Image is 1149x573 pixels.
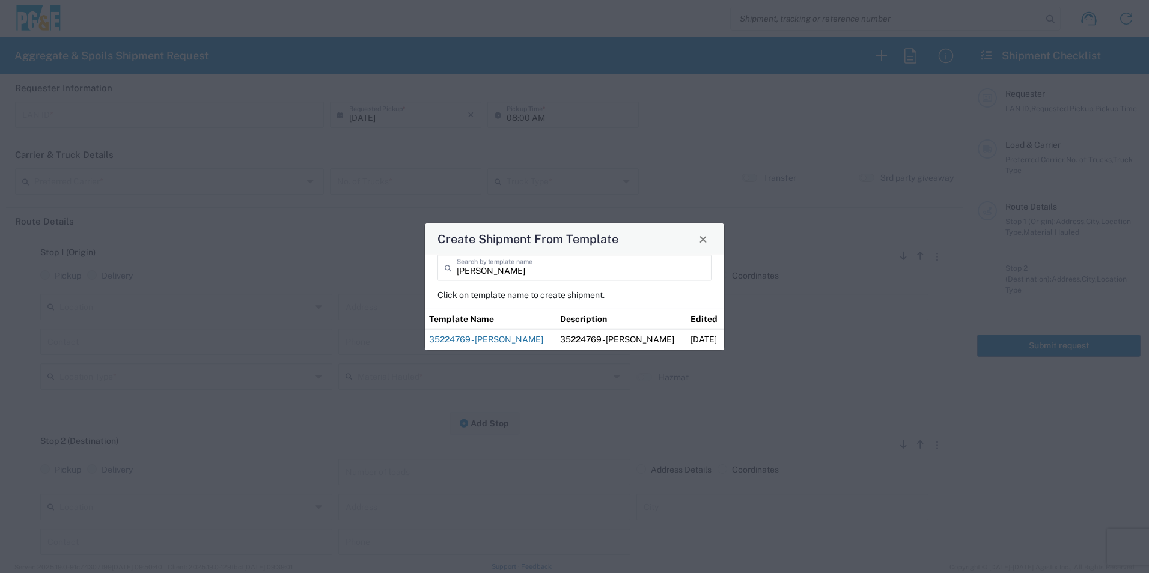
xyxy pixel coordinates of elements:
[425,309,724,350] table: Shipment templates
[437,230,618,247] h4: Create Shipment From Template
[437,290,712,300] p: Click on template name to create shipment.
[556,329,687,350] td: 35224769 - [PERSON_NAME]
[686,329,724,350] td: [DATE]
[429,335,543,344] a: 35224769 - [PERSON_NAME]
[556,309,687,329] th: Description
[686,309,724,329] th: Edited
[695,231,712,247] button: Close
[425,309,556,329] th: Template Name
